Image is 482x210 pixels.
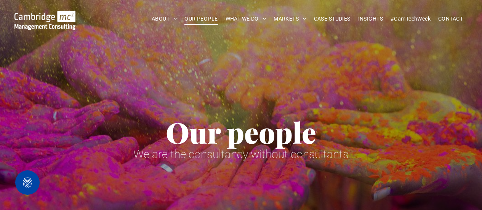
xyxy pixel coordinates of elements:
a: #CamTechWeek [387,13,434,25]
a: ABOUT [148,13,181,25]
a: CONTACT [434,13,467,25]
a: CASE STUDIES [310,13,354,25]
a: INSIGHTS [354,13,387,25]
a: WHAT WE DO [222,13,270,25]
span: We are the consultancy without consultants [133,147,349,161]
a: Your Business Transformed | Cambridge Management Consulting [14,12,76,20]
a: OUR PEOPLE [181,13,221,25]
img: Cambridge MC Logo [14,11,76,30]
span: Our people [166,113,316,151]
a: MARKETS [270,13,310,25]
